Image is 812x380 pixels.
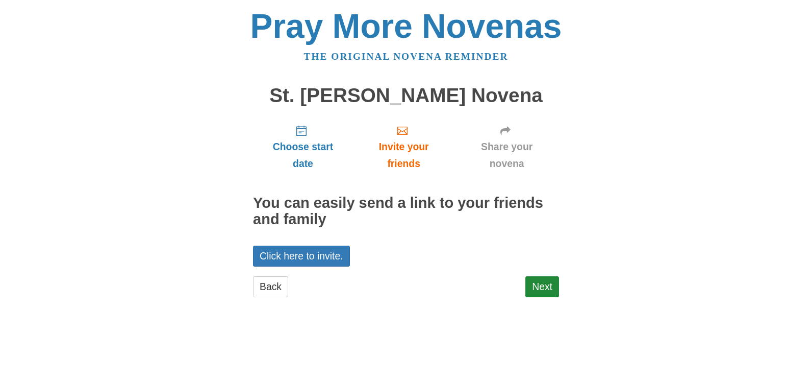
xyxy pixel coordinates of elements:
span: Invite your friends [363,138,444,172]
a: Invite your friends [353,116,454,177]
a: Choose start date [253,116,353,177]
a: Click here to invite. [253,246,350,267]
a: Pray More Novenas [250,7,562,45]
span: Share your novena [465,138,549,172]
a: The original novena reminder [304,51,509,62]
a: Back [253,276,288,297]
a: Next [525,276,559,297]
span: Choose start date [263,138,343,172]
h1: St. [PERSON_NAME] Novena [253,85,559,107]
h2: You can easily send a link to your friends and family [253,195,559,228]
a: Share your novena [454,116,559,177]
